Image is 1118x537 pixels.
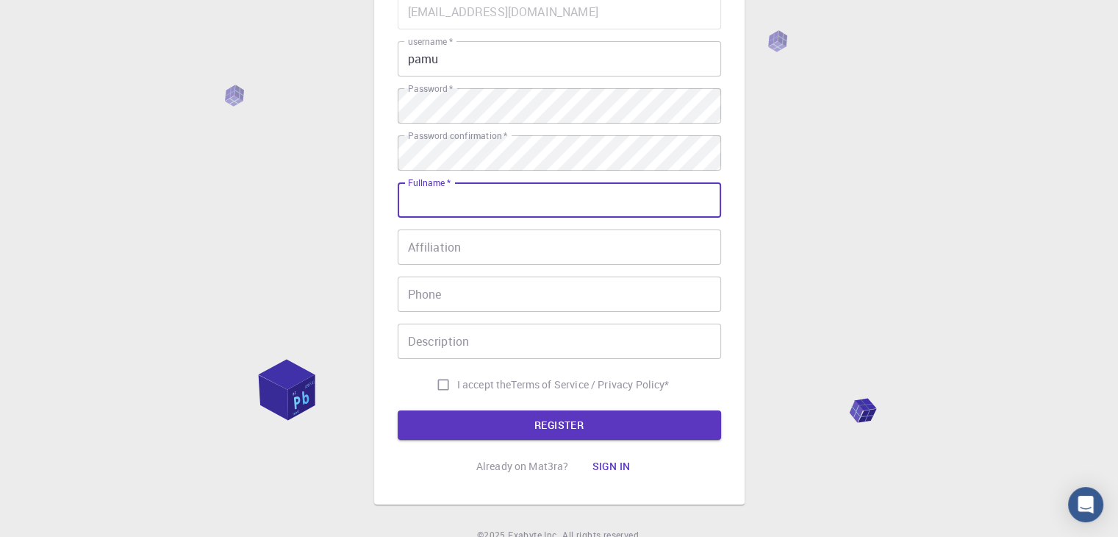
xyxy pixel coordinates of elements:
button: REGISTER [398,410,721,440]
label: Password confirmation [408,129,507,142]
label: Password [408,82,453,95]
p: Terms of Service / Privacy Policy * [511,377,669,392]
label: username [408,35,453,48]
label: Fullname [408,177,451,189]
span: I accept the [457,377,512,392]
p: Already on Mat3ra? [476,459,569,474]
div: Open Intercom Messenger [1068,487,1103,522]
button: Sign in [580,452,642,481]
a: Terms of Service / Privacy Policy* [511,377,669,392]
